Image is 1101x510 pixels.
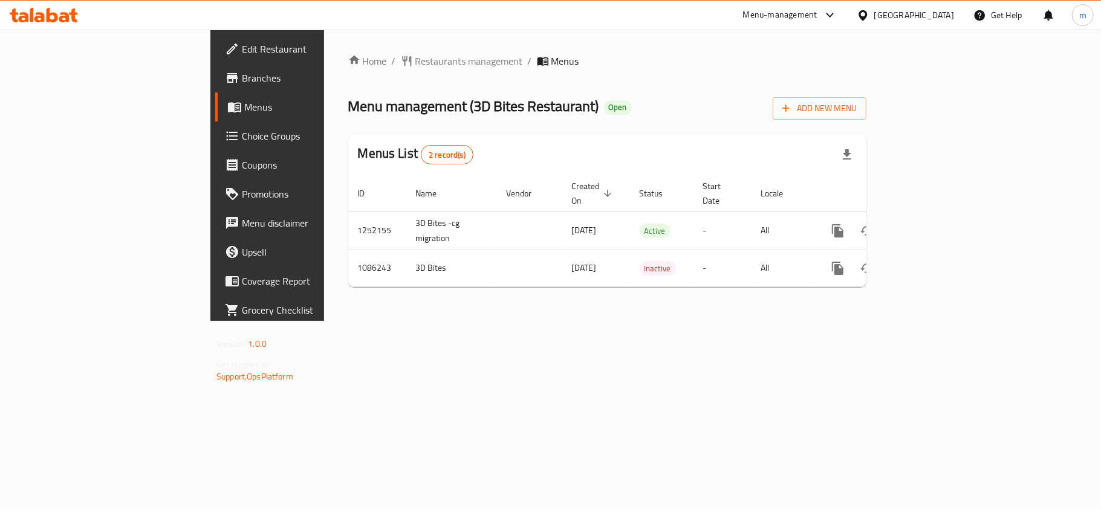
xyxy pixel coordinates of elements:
[215,237,394,266] a: Upsell
[640,186,679,201] span: Status
[853,254,882,283] button: Change Status
[242,303,385,317] span: Grocery Checklist
[415,54,523,68] span: Restaurants management
[358,186,381,201] span: ID
[401,54,523,68] a: Restaurants management
[215,34,394,63] a: Edit Restaurant
[782,101,857,116] span: Add New Menu
[874,8,954,22] div: [GEOGRAPHIC_DATA]
[358,144,473,164] h2: Menus List
[242,42,385,56] span: Edit Restaurant
[814,175,949,212] th: Actions
[216,357,272,372] span: Get support on:
[215,295,394,324] a: Grocery Checklist
[406,211,497,250] td: 3D Bites -cg migration
[761,186,799,201] span: Locale
[215,63,394,92] a: Branches
[693,250,752,286] td: -
[703,179,737,208] span: Start Date
[773,97,866,120] button: Add New Menu
[406,250,497,286] td: 3D Bites
[752,211,814,250] td: All
[242,187,385,201] span: Promotions
[640,261,676,276] div: Inactive
[242,71,385,85] span: Branches
[572,179,615,208] span: Created On
[348,92,599,120] span: Menu management ( 3D Bites Restaurant )
[604,102,632,112] span: Open
[551,54,579,68] span: Menus
[604,100,632,115] div: Open
[743,8,817,22] div: Menu-management
[348,175,949,287] table: enhanced table
[693,211,752,250] td: -
[248,336,267,352] span: 1.0.0
[242,158,385,172] span: Coupons
[215,208,394,237] a: Menu disclaimer
[242,245,385,259] span: Upsell
[421,149,473,161] span: 2 record(s)
[752,250,814,286] td: All
[572,222,597,238] span: [DATE]
[421,145,473,164] div: Total records count
[507,186,548,201] span: Vendor
[215,266,394,295] a: Coverage Report
[416,186,453,201] span: Name
[216,336,246,352] span: Version:
[1079,8,1086,22] span: m
[528,54,532,68] li: /
[216,369,293,384] a: Support.OpsPlatform
[242,274,385,288] span: Coverage Report
[823,254,853,283] button: more
[640,224,671,238] span: Active
[215,121,394,150] a: Choice Groups
[640,262,676,276] span: Inactive
[833,140,862,169] div: Export file
[853,216,882,245] button: Change Status
[242,129,385,143] span: Choice Groups
[244,100,385,114] span: Menus
[572,260,597,276] span: [DATE]
[348,54,866,68] nav: breadcrumb
[215,179,394,208] a: Promotions
[823,216,853,245] button: more
[215,150,394,179] a: Coupons
[215,92,394,121] a: Menus
[242,216,385,230] span: Menu disclaimer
